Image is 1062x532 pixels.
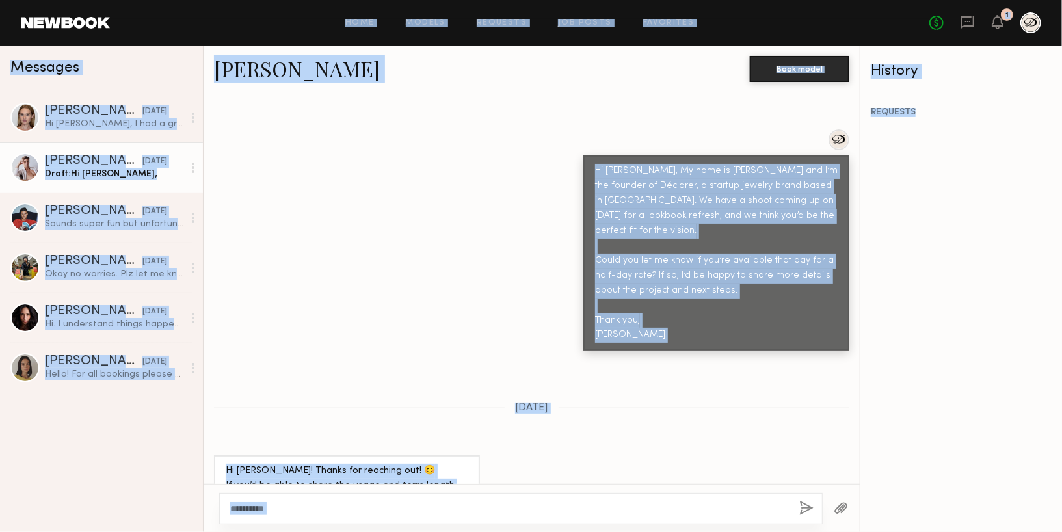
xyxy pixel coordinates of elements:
[406,19,445,27] a: Models
[45,218,183,230] div: Sounds super fun but unfortunately I’m already booked on [DATE] so can’t make that date work :(
[45,305,142,318] div: [PERSON_NAME]
[142,155,167,168] div: [DATE]
[45,268,183,280] div: Okay no worries. Plz let me know!
[214,55,380,83] a: [PERSON_NAME]
[142,356,167,368] div: [DATE]
[45,105,142,118] div: [PERSON_NAME]
[871,108,1053,117] div: REQUESTS
[45,355,142,368] div: [PERSON_NAME]
[750,62,849,73] a: Book model
[142,206,167,218] div: [DATE]
[10,60,79,75] span: Messages
[45,118,183,130] div: Hi [PERSON_NAME], I had a great weekend - I hope you did as well! I appreciate you reaching out t...
[595,164,838,343] div: Hi [PERSON_NAME], My name is [PERSON_NAME] and I’m the founder of Déclarer, a startup jewelry bra...
[345,19,375,27] a: Home
[45,155,142,168] div: [PERSON_NAME]
[45,255,142,268] div: [PERSON_NAME]
[45,318,183,330] div: Hi. I understand things happen so it shouldn’t be a problem switching dates. I would like to conf...
[142,306,167,318] div: [DATE]
[477,19,527,27] a: Requests
[226,464,468,509] div: Hi [PERSON_NAME]! Thanks for reaching out! 😊 If you’d be able to share the usage and term length ...
[142,256,167,268] div: [DATE]
[1005,12,1009,19] div: 1
[45,368,183,380] div: Hello! For all bookings please email my agent [PERSON_NAME][EMAIL_ADDRESS][PERSON_NAME][PERSON_NA...
[558,19,612,27] a: Job Posts
[515,403,548,414] span: [DATE]
[750,56,849,82] button: Book model
[643,19,695,27] a: Favorites
[45,168,183,180] div: Draft: Hi [PERSON_NAME],
[871,64,1053,79] div: History
[142,105,167,118] div: [DATE]
[45,205,142,218] div: [PERSON_NAME]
